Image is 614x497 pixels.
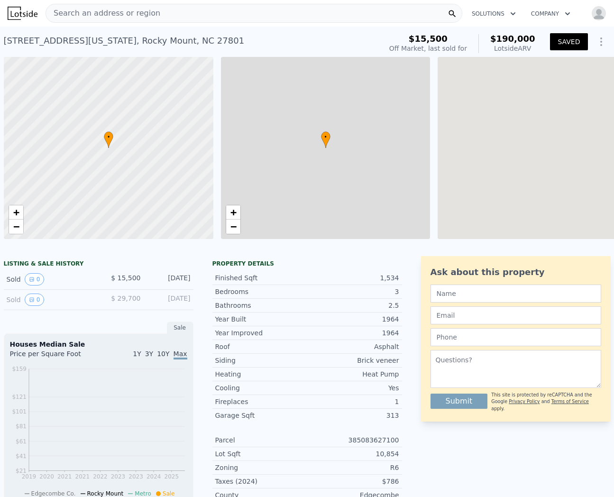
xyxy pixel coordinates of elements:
[215,383,307,393] div: Cooling
[212,260,402,267] div: Property details
[174,350,187,359] span: Max
[21,473,36,480] tspan: 2019
[157,350,169,358] span: 10Y
[307,463,399,472] div: R6
[215,356,307,365] div: Siding
[10,340,187,349] div: Houses Median Sale
[16,438,27,445] tspan: $61
[25,294,45,306] button: View historical data
[12,408,27,415] tspan: $101
[215,301,307,310] div: Bathrooms
[215,397,307,406] div: Fireplaces
[215,342,307,351] div: Roof
[215,287,307,296] div: Bedrooms
[215,449,307,459] div: Lot Sqft
[215,435,307,445] div: Parcel
[4,34,245,47] div: [STREET_ADDRESS][US_STATE] , Rocky Mount , NC 27801
[307,273,399,283] div: 1,534
[31,490,76,497] span: Edgecombe Co.
[164,473,179,480] tspan: 2025
[8,7,37,20] img: Lotside
[16,423,27,430] tspan: $81
[75,473,90,480] tspan: 2021
[307,328,399,338] div: 1964
[16,468,27,474] tspan: $21
[230,221,236,232] span: −
[307,477,399,486] div: $786
[13,221,19,232] span: −
[87,490,124,497] span: Rocky Mount
[111,274,140,282] span: $ 15,500
[135,490,151,497] span: Metro
[163,490,175,497] span: Sale
[215,273,307,283] div: Finished Sqft
[307,369,399,379] div: Heat Pump
[110,473,125,480] tspan: 2023
[7,273,91,285] div: Sold
[307,301,399,310] div: 2.5
[431,306,601,324] input: Email
[145,350,153,358] span: 3Y
[133,350,141,358] span: 1Y
[230,206,236,218] span: +
[491,392,601,412] div: This site is protected by reCAPTCHA and the Google and apply.
[39,473,54,480] tspan: 2020
[226,205,240,220] a: Zoom in
[215,463,307,472] div: Zoning
[148,273,191,285] div: [DATE]
[431,266,601,279] div: Ask about this property
[550,33,587,50] button: SAVED
[592,32,611,51] button: Show Options
[167,322,193,334] div: Sale
[464,5,523,22] button: Solutions
[307,449,399,459] div: 10,854
[148,294,191,306] div: [DATE]
[215,369,307,379] div: Heating
[146,473,161,480] tspan: 2024
[4,260,193,269] div: LISTING & SALE HISTORY
[307,287,399,296] div: 3
[215,314,307,324] div: Year Built
[16,453,27,460] tspan: $41
[431,394,488,409] button: Submit
[46,8,160,19] span: Search an address or region
[307,411,399,420] div: 313
[307,314,399,324] div: 1964
[321,131,330,148] div: •
[104,131,113,148] div: •
[307,435,399,445] div: 385083627100
[12,394,27,400] tspan: $121
[591,6,606,21] img: avatar
[215,328,307,338] div: Year Improved
[12,366,27,372] tspan: $159
[9,220,23,234] a: Zoom out
[431,328,601,346] input: Phone
[215,477,307,486] div: Taxes (2024)
[490,34,535,44] span: $190,000
[523,5,578,22] button: Company
[509,399,540,404] a: Privacy Policy
[104,133,113,141] span: •
[57,473,72,480] tspan: 2021
[128,473,143,480] tspan: 2023
[7,294,91,306] div: Sold
[321,133,330,141] span: •
[551,399,589,404] a: Terms of Service
[389,44,467,53] div: Off Market, last sold for
[490,44,535,53] div: Lotside ARV
[93,473,108,480] tspan: 2022
[215,411,307,420] div: Garage Sqft
[111,295,140,302] span: $ 29,700
[25,273,45,285] button: View historical data
[409,34,448,44] span: $15,500
[307,383,399,393] div: Yes
[9,205,23,220] a: Zoom in
[307,356,399,365] div: Brick veneer
[226,220,240,234] a: Zoom out
[13,206,19,218] span: +
[307,342,399,351] div: Asphalt
[307,397,399,406] div: 1
[431,285,601,303] input: Name
[10,349,99,364] div: Price per Square Foot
